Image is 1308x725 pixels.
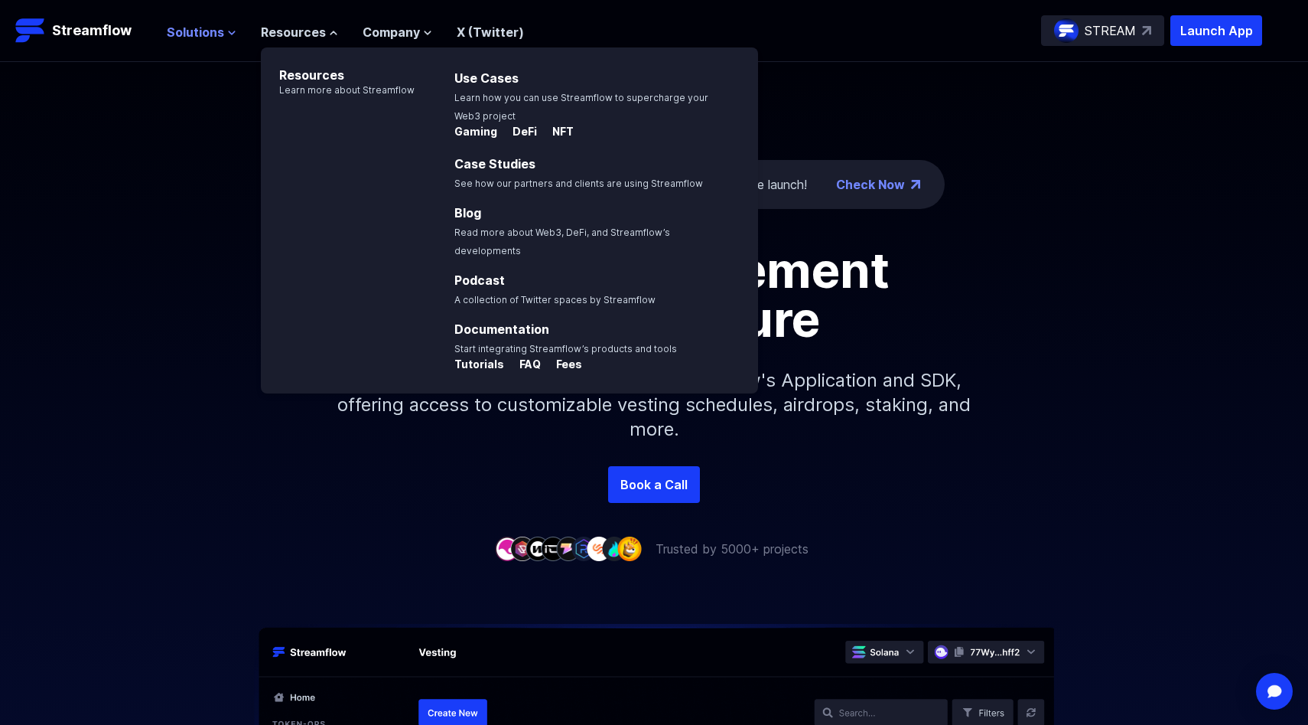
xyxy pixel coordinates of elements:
img: company-7 [587,537,611,560]
a: NFT [540,126,574,141]
a: DeFi [500,126,540,141]
p: Streamflow [52,20,132,41]
a: Use Cases [454,70,519,86]
a: Book a Call [608,466,700,503]
a: Documentation [454,322,549,337]
img: company-3 [525,537,550,560]
p: DeFi [500,124,537,139]
button: Launch App [1170,15,1262,46]
a: Blog [454,205,481,220]
a: Tutorials [454,358,507,374]
a: Gaming [454,126,500,141]
p: STREAM [1085,21,1136,40]
p: NFT [540,124,574,139]
img: company-8 [602,537,626,560]
button: Company [363,23,432,41]
span: Resources [261,23,326,41]
img: streamflow-logo-circle.png [1054,18,1079,43]
p: Simplify your token distribution with Streamflow's Application and SDK, offering access to custom... [325,344,983,466]
button: Resources [261,23,338,41]
div: Open Intercom Messenger [1256,673,1293,710]
a: Podcast [454,273,505,288]
p: Trusted by 5000+ projects [656,540,809,558]
p: Learn more about Streamflow [261,84,415,96]
a: STREAM [1041,15,1164,46]
p: Fees [544,357,582,372]
img: Streamflow Logo [15,15,46,46]
img: company-1 [495,537,519,560]
p: Resources [261,47,415,84]
img: company-9 [617,537,642,560]
img: company-5 [556,537,581,560]
span: Start integrating Streamflow’s products and tools [454,343,677,354]
span: A collection of Twitter spaces by Streamflow [454,294,656,305]
p: Tutorials [454,357,504,372]
img: company-4 [541,537,565,560]
a: Check Now [836,175,905,194]
a: Case Studies [454,156,535,171]
p: Gaming [454,124,497,139]
img: top-right-arrow.png [911,180,920,189]
img: company-6 [571,537,596,560]
span: See how our partners and clients are using Streamflow [454,178,703,189]
p: FAQ [507,357,541,372]
img: top-right-arrow.svg [1142,26,1151,35]
a: X (Twitter) [457,24,524,40]
span: Company [363,23,420,41]
a: FAQ [507,358,544,374]
span: Solutions [167,23,224,41]
span: Read more about Web3, DeFi, and Streamflow’s developments [454,227,670,256]
button: Solutions [167,23,236,41]
span: Learn how you can use Streamflow to supercharge your Web3 project [454,92,708,122]
img: company-2 [510,537,535,560]
a: Streamflow [15,15,151,46]
a: Fees [544,358,582,374]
